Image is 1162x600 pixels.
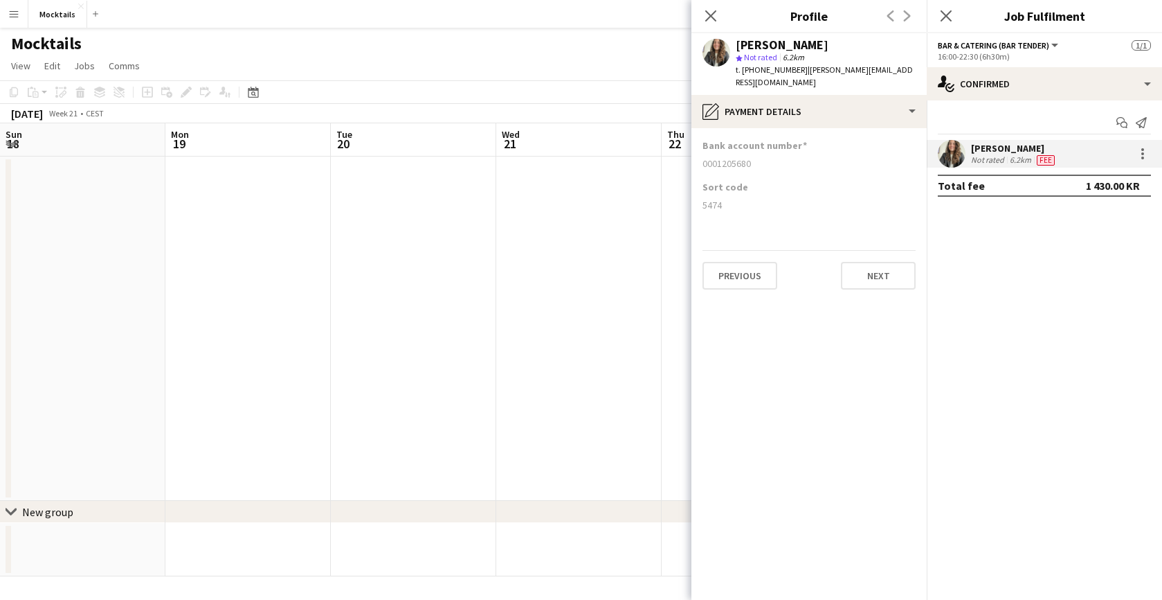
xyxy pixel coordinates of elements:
div: [PERSON_NAME] [736,39,828,51]
div: Payment details [691,95,927,128]
div: 16:00-22:30 (6h30m) [938,51,1151,62]
span: 1/1 [1132,40,1151,51]
span: Not rated [744,52,777,62]
div: CEST [86,108,104,118]
span: | [PERSON_NAME][EMAIL_ADDRESS][DOMAIN_NAME] [736,64,913,87]
span: Thu [667,128,684,141]
button: Bar & Catering (Bar Tender) [938,40,1060,51]
h3: Job Fulfilment [927,7,1162,25]
span: Wed [502,128,520,141]
span: Edit [44,60,60,72]
span: 21 [500,136,520,152]
div: Crew has different fees then in role [1034,155,1057,166]
button: Next [841,262,916,290]
div: 1 430.00 KR [1086,179,1140,193]
h3: Bank account number [702,139,807,152]
div: Not rated [971,155,1007,166]
span: 19 [169,136,189,152]
h3: Profile [691,7,927,25]
span: Tue [336,128,352,141]
div: Confirmed [927,67,1162,100]
a: Jobs [69,57,100,75]
span: Comms [109,60,140,72]
span: 20 [334,136,352,152]
button: Mocktails [28,1,87,28]
a: View [6,57,36,75]
button: Previous [702,262,777,290]
span: Fee [1037,155,1055,166]
span: Mon [171,128,189,141]
span: Bar & Catering (Bar Tender) [938,40,1049,51]
span: View [11,60,30,72]
div: Total fee [938,179,985,193]
div: [DATE] [11,107,43,121]
span: 6.2km [780,52,807,62]
div: 5474 [702,199,916,211]
a: Comms [103,57,145,75]
div: [PERSON_NAME] [971,142,1057,155]
div: New group [22,505,73,519]
a: Edit [39,57,66,75]
span: Jobs [74,60,95,72]
h1: Mocktails [11,33,82,54]
span: t. [PHONE_NUMBER] [736,64,808,75]
span: Week 21 [46,108,80,118]
h3: Sort code [702,181,748,193]
div: 0001205680 [702,157,916,170]
span: 18 [3,136,22,152]
span: Sun [6,128,22,141]
div: 6.2km [1007,155,1034,166]
span: 22 [665,136,684,152]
